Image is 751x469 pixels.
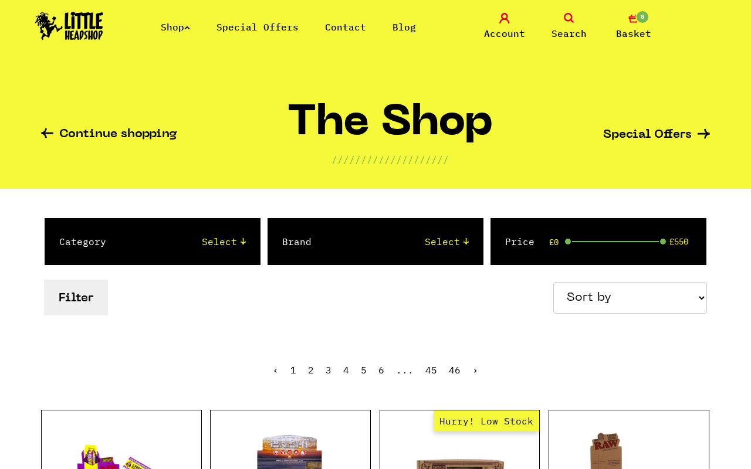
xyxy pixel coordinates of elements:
a: 6 [378,364,384,376]
span: Hurry! Low Stock [434,410,539,431]
a: 4 [343,364,349,376]
a: Special Offers [603,129,710,141]
a: Shop [161,21,190,33]
img: Little Head Shop Logo [35,12,103,40]
a: 2 [308,364,314,376]
a: Special Offers [216,21,299,33]
label: Brand [282,235,312,249]
label: Category [59,235,106,249]
span: £0 [549,237,559,247]
span: Basket [616,26,651,40]
span: ... [396,364,414,376]
a: 0 Basket [604,13,663,40]
span: ‹ [273,364,279,376]
li: « Previous [273,365,279,375]
a: Continue shopping [41,128,177,142]
a: Next » [472,364,478,376]
button: Filter [44,280,108,315]
a: Contact [325,21,366,33]
h1: The Shop [287,104,493,152]
p: //////////////////// [331,152,449,166]
a: 45 [425,364,437,376]
span: 0 [635,10,649,24]
a: Search [540,13,598,40]
label: Price [505,235,535,249]
a: 46 [449,364,461,376]
a: Blog [393,21,416,33]
span: Search [552,26,587,40]
span: £550 [669,237,688,246]
span: Account [484,26,525,40]
a: 3 [326,364,331,376]
span: 1 [290,364,296,376]
a: 5 [361,364,367,376]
